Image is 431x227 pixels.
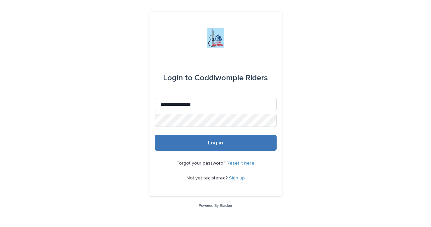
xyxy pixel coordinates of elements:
[163,74,192,82] span: Login to
[177,161,227,166] span: Forgot your password?
[155,135,277,151] button: Log in
[163,69,268,87] div: Coddiwomple Riders
[207,28,223,48] img: jxsLJbdS1eYBI7rVAS4p
[208,140,223,145] span: Log in
[227,161,254,166] a: Reset it here
[229,176,245,180] a: Sign up
[199,204,232,208] a: Powered By Stacker
[187,176,229,180] span: Not yet registered?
